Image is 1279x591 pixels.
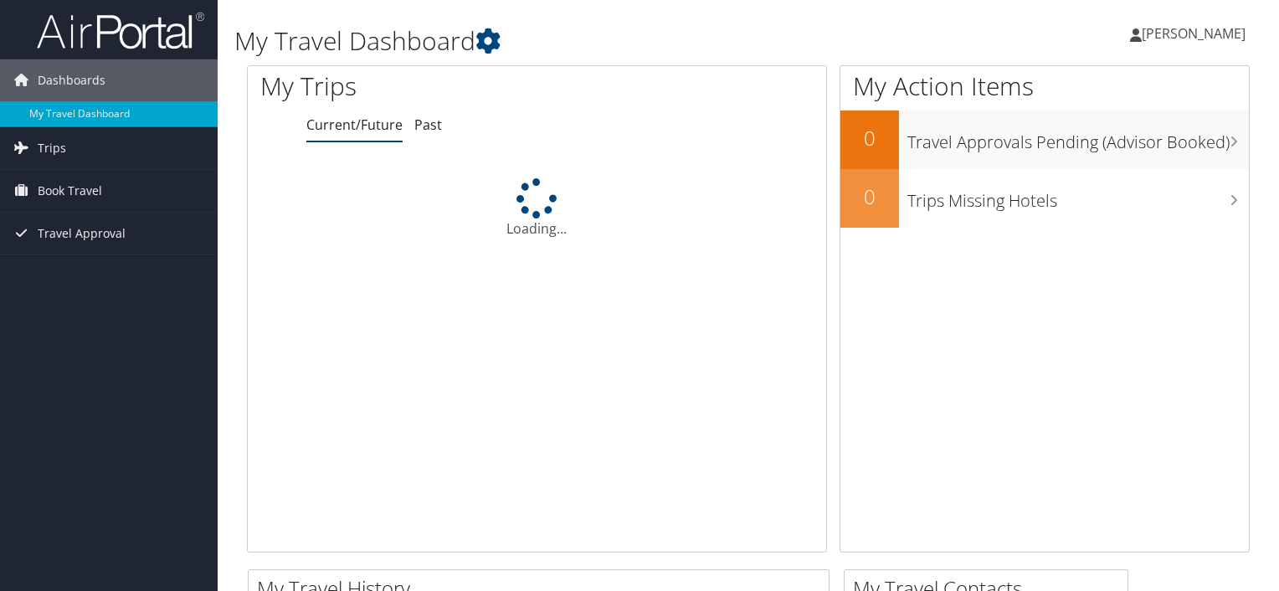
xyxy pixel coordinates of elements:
h3: Travel Approvals Pending (Advisor Booked) [907,122,1249,154]
span: [PERSON_NAME] [1142,24,1246,43]
div: Loading... [248,178,826,239]
h2: 0 [840,182,899,211]
span: Book Travel [38,170,102,212]
img: airportal-logo.png [37,11,204,50]
span: Trips [38,127,66,169]
a: 0Trips Missing Hotels [840,169,1249,228]
h2: 0 [840,124,899,152]
span: Travel Approval [38,213,126,254]
a: 0Travel Approvals Pending (Advisor Booked) [840,110,1249,169]
h1: My Action Items [840,69,1249,104]
span: Dashboards [38,59,105,101]
h1: My Trips [260,69,573,104]
a: Current/Future [306,116,403,134]
a: Past [414,116,442,134]
a: [PERSON_NAME] [1130,8,1262,59]
h1: My Travel Dashboard [234,23,920,59]
h3: Trips Missing Hotels [907,181,1249,213]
